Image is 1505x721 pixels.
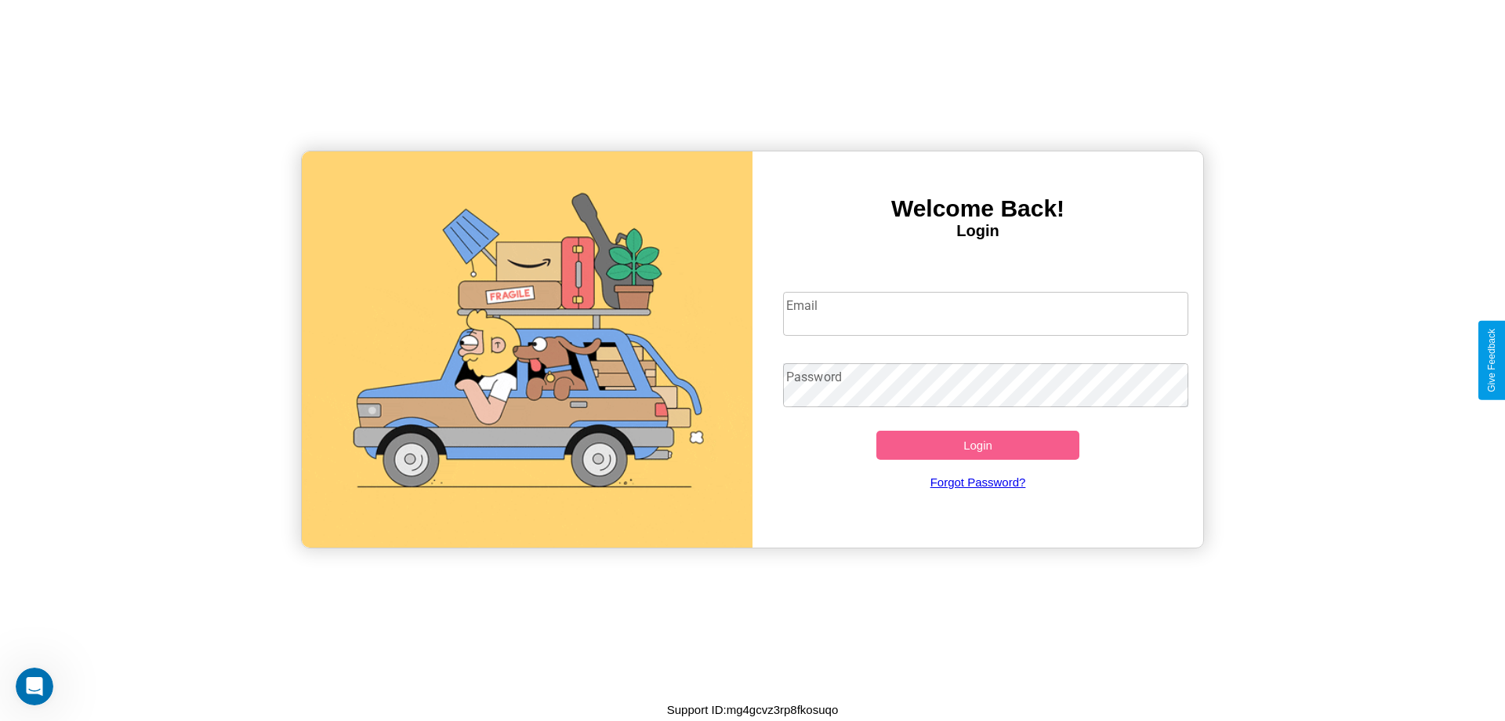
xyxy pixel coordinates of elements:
[1486,329,1497,392] div: Give Feedback
[16,668,53,705] iframe: Intercom live chat
[876,431,1079,460] button: Login
[752,222,1203,240] h4: Login
[775,460,1181,504] a: Forgot Password?
[302,151,752,548] img: gif
[667,699,838,720] p: Support ID: mg4gcvz3rp8fkosuqo
[752,195,1203,222] h3: Welcome Back!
